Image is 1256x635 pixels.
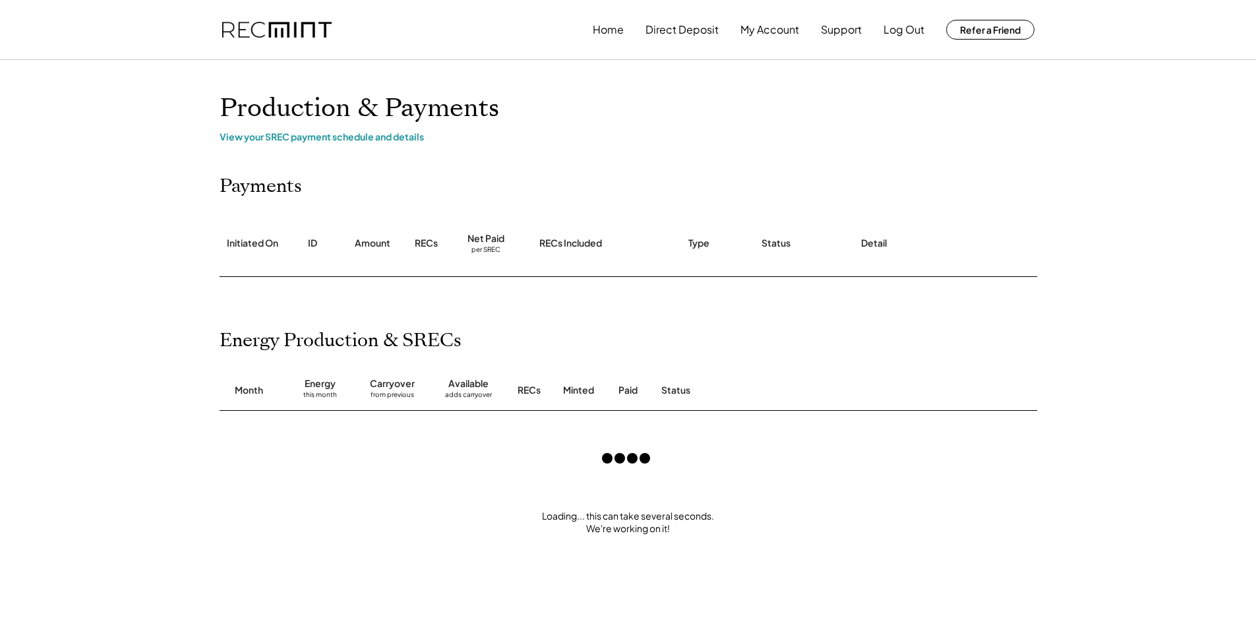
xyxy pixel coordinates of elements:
[303,390,337,404] div: this month
[518,384,541,397] div: RECs
[235,384,263,397] div: Month
[370,377,415,390] div: Carryover
[415,237,438,250] div: RECs
[593,16,624,43] button: Home
[467,232,504,245] div: Net Paid
[308,237,317,250] div: ID
[946,20,1034,40] button: Refer a Friend
[618,384,638,397] div: Paid
[222,22,332,38] img: recmint-logotype%403x.png
[539,237,602,250] div: RECs Included
[821,16,862,43] button: Support
[220,330,462,352] h2: Energy Production & SRECs
[305,377,336,390] div: Energy
[355,237,390,250] div: Amount
[861,237,887,250] div: Detail
[883,16,924,43] button: Log Out
[220,131,1037,142] div: View your SREC payment schedule and details
[740,16,799,43] button: My Account
[471,245,500,255] div: per SREC
[445,390,492,404] div: adds carryover
[206,510,1050,535] div: Loading... this can take several seconds. We're working on it!
[661,384,885,397] div: Status
[645,16,719,43] button: Direct Deposit
[563,384,594,397] div: Minted
[371,390,414,404] div: from previous
[220,175,302,198] h2: Payments
[448,377,489,390] div: Available
[688,237,709,250] div: Type
[220,93,1037,124] h1: Production & Payments
[227,237,278,250] div: Initiated On
[762,237,791,250] div: Status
